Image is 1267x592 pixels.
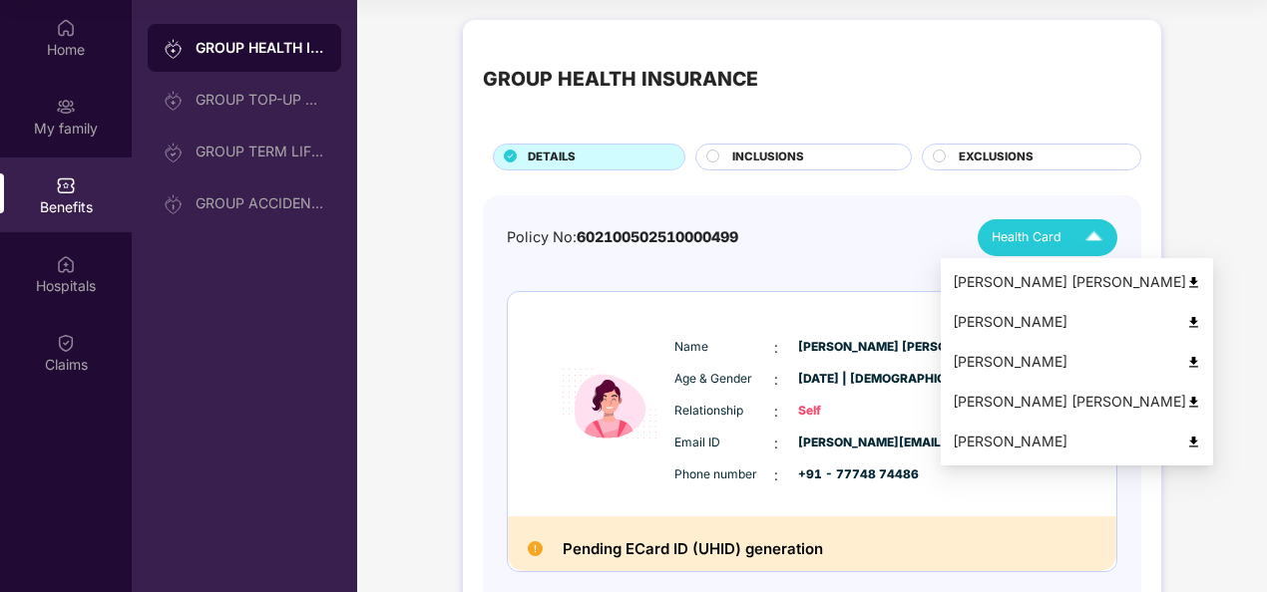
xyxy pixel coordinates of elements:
span: [PERSON_NAME][EMAIL_ADDRESS][PERSON_NAME][DOMAIN_NAME] [798,434,898,452]
h2: Pending ECard ID (UHID) generation [563,536,823,562]
span: DETAILS [528,148,576,166]
span: : [774,369,778,391]
span: Age & Gender [674,370,774,389]
img: Pending [528,541,543,556]
img: svg+xml;base64,PHN2ZyB3aWR0aD0iMjAiIGhlaWdodD0iMjAiIHZpZXdCb3g9IjAgMCAyMCAyMCIgZmlsbD0ibm9uZSIgeG... [164,143,184,162]
div: GROUP ACCIDENTAL INSURANCE [196,195,325,211]
img: svg+xml;base64,PHN2ZyBpZD0iSG9zcGl0YWxzIiB4bWxucz0iaHR0cDovL3d3dy53My5vcmcvMjAwMC9zdmciIHdpZHRoPS... [56,254,76,274]
img: svg+xml;base64,PHN2ZyB3aWR0aD0iMjAiIGhlaWdodD0iMjAiIHZpZXdCb3g9IjAgMCAyMCAyMCIgZmlsbD0ibm9uZSIgeG... [164,194,184,214]
span: Self [798,402,898,421]
span: Email ID [674,434,774,452]
img: svg+xml;base64,PHN2ZyB4bWxucz0iaHR0cDovL3d3dy53My5vcmcvMjAwMC9zdmciIHdpZHRoPSI0OCIgaGVpZ2h0PSI0OC... [1186,355,1201,370]
img: Icuh8uwCUCF+XjCZyLQsAKiDCM9HiE6CMYmKQaPGkZKaA32CAAACiQcFBJY0IsAAAAASUVORK5CYII= [1076,220,1111,255]
span: 602100502510000499 [577,228,738,245]
img: svg+xml;base64,PHN2ZyB4bWxucz0iaHR0cDovL3d3dy53My5vcmcvMjAwMC9zdmciIHdpZHRoPSI0OCIgaGVpZ2h0PSI0OC... [1186,315,1201,330]
img: svg+xml;base64,PHN2ZyB4bWxucz0iaHR0cDovL3d3dy53My5vcmcvMjAwMC9zdmciIHdpZHRoPSI0OCIgaGVpZ2h0PSI0OC... [1186,275,1201,290]
img: svg+xml;base64,PHN2ZyB4bWxucz0iaHR0cDovL3d3dy53My5vcmcvMjAwMC9zdmciIHdpZHRoPSI0OCIgaGVpZ2h0PSI0OC... [1186,435,1201,449]
span: EXCLUSIONS [959,148,1034,166]
div: GROUP TOP-UP POLICY [196,92,325,108]
div: GROUP HEALTH INSURANCE [483,64,758,95]
img: icon [550,322,669,486]
span: : [774,337,778,359]
div: [PERSON_NAME] [953,311,1201,333]
img: svg+xml;base64,PHN2ZyB3aWR0aD0iMjAiIGhlaWdodD0iMjAiIHZpZXdCb3g9IjAgMCAyMCAyMCIgZmlsbD0ibm9uZSIgeG... [164,91,184,111]
span: : [774,401,778,423]
span: INCLUSIONS [732,148,804,166]
div: GROUP TERM LIFE INSURANCE [196,144,325,159]
img: svg+xml;base64,PHN2ZyB3aWR0aD0iMjAiIGhlaWdodD0iMjAiIHZpZXdCb3g9IjAgMCAyMCAyMCIgZmlsbD0ibm9uZSIgeG... [164,39,184,59]
div: Policy No: [507,226,738,249]
span: [DATE] | [DEMOGRAPHIC_DATA] [798,370,898,389]
span: Name [674,338,774,357]
div: [PERSON_NAME] [PERSON_NAME] [953,271,1201,293]
span: +91 - 77748 74486 [798,465,898,484]
div: [PERSON_NAME] [953,431,1201,452]
img: svg+xml;base64,PHN2ZyB3aWR0aD0iMjAiIGhlaWdodD0iMjAiIHZpZXdCb3g9IjAgMCAyMCAyMCIgZmlsbD0ibm9uZSIgeG... [56,97,76,117]
button: Health Card [978,219,1117,256]
img: svg+xml;base64,PHN2ZyBpZD0iQmVuZWZpdHMiIHhtbG5zPSJodHRwOi8vd3d3LnczLm9yZy8yMDAwL3N2ZyIgd2lkdGg9Ij... [56,175,76,195]
span: : [774,464,778,486]
span: Relationship [674,402,774,421]
div: [PERSON_NAME] [PERSON_NAME] [953,391,1201,413]
span: [PERSON_NAME] [PERSON_NAME] [798,338,898,357]
img: svg+xml;base64,PHN2ZyB4bWxucz0iaHR0cDovL3d3dy53My5vcmcvMjAwMC9zdmciIHdpZHRoPSI0OCIgaGVpZ2h0PSI0OC... [1186,395,1201,410]
img: svg+xml;base64,PHN2ZyBpZD0iQ2xhaW0iIHhtbG5zPSJodHRwOi8vd3d3LnczLm9yZy8yMDAwL3N2ZyIgd2lkdGg9IjIwIi... [56,333,76,353]
div: [PERSON_NAME] [953,351,1201,373]
img: svg+xml;base64,PHN2ZyBpZD0iSG9tZSIgeG1sbnM9Imh0dHA6Ly93d3cudzMub3JnLzIwMDAvc3ZnIiB3aWR0aD0iMjAiIG... [56,18,76,38]
span: : [774,433,778,454]
span: Phone number [674,465,774,484]
span: Health Card [992,227,1061,247]
div: GROUP HEALTH INSURANCE [196,38,325,58]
